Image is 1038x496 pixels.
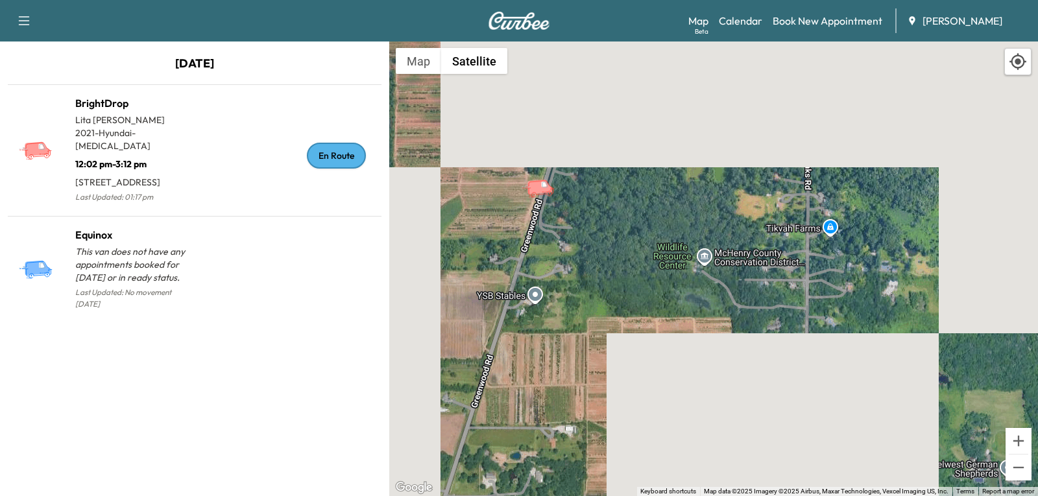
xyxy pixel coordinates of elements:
button: Show satellite imagery [441,48,507,74]
p: Lita [PERSON_NAME] [75,113,195,126]
a: Report a map error [982,488,1034,495]
p: Last Updated: No movement [DATE] [75,284,195,313]
a: Terms (opens in new tab) [956,488,974,495]
gmp-advanced-marker: BrightDrop [521,165,566,188]
a: Calendar [719,13,762,29]
button: Show street map [396,48,441,74]
p: 12:02 pm - 3:12 pm [75,152,195,171]
p: 2021 - Hyundai - [MEDICAL_DATA] [75,126,195,152]
div: Beta [695,27,708,36]
h1: Equinox [75,227,195,242]
a: Open this area in Google Maps (opens a new window) [392,479,435,496]
button: Zoom out [1006,455,1032,480]
span: [PERSON_NAME] [923,13,1002,29]
button: Keyboard shortcuts [640,487,696,496]
h1: BrightDrop [75,95,195,111]
a: Book New Appointment [773,13,882,29]
a: MapBeta [688,13,708,29]
div: En Route [307,143,366,169]
span: Map data ©2025 Imagery ©2025 Airbus, Maxar Technologies, Vexcel Imaging US, Inc. [704,488,948,495]
button: Zoom in [1006,428,1032,454]
div: Recenter map [1004,48,1032,75]
p: Last Updated: 01:17 pm [75,189,195,206]
p: This van does not have any appointments booked for [DATE] or in ready status. [75,245,195,284]
img: Google [392,479,435,496]
p: [STREET_ADDRESS] [75,171,195,189]
img: Curbee Logo [488,12,550,30]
